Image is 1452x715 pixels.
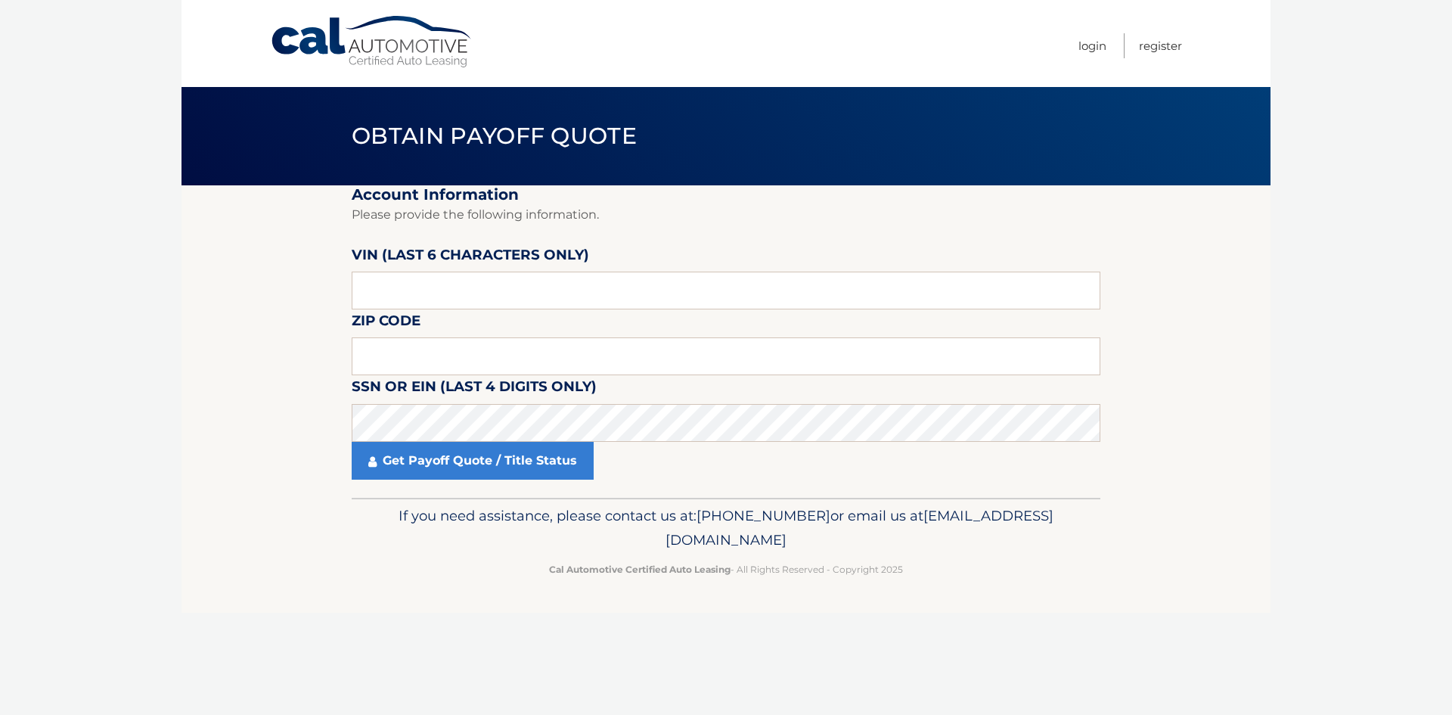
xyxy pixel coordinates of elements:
span: Obtain Payoff Quote [352,122,637,150]
p: Please provide the following information. [352,204,1100,225]
strong: Cal Automotive Certified Auto Leasing [549,564,731,575]
p: - All Rights Reserved - Copyright 2025 [361,561,1091,577]
h2: Account Information [352,185,1100,204]
a: Get Payoff Quote / Title Status [352,442,594,480]
a: Cal Automotive [270,15,474,69]
label: SSN or EIN (last 4 digits only) [352,375,597,403]
a: Login [1078,33,1106,58]
p: If you need assistance, please contact us at: or email us at [361,504,1091,552]
span: [PHONE_NUMBER] [697,507,830,524]
label: VIN (last 6 characters only) [352,244,589,272]
a: Register [1139,33,1182,58]
label: Zip Code [352,309,420,337]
